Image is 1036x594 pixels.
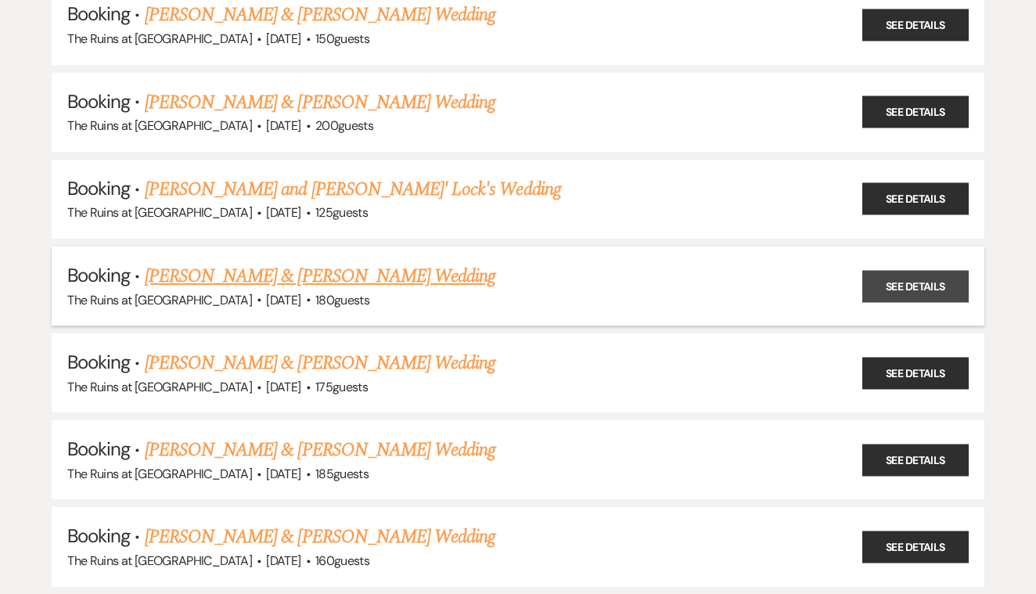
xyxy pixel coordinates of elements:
span: 200 guests [315,117,373,134]
span: The Ruins at [GEOGRAPHIC_DATA] [67,31,252,47]
span: The Ruins at [GEOGRAPHIC_DATA] [67,204,252,221]
span: [DATE] [266,204,300,221]
span: [DATE] [266,379,300,395]
span: The Ruins at [GEOGRAPHIC_DATA] [67,117,252,134]
span: 160 guests [315,553,369,569]
a: [PERSON_NAME] & [PERSON_NAME] Wedding [145,88,495,117]
a: See Details [862,357,969,389]
span: 175 guests [315,379,368,395]
span: 150 guests [315,31,369,47]
a: See Details [862,96,969,128]
span: 185 guests [315,466,369,482]
span: Booking [67,2,130,26]
span: The Ruins at [GEOGRAPHIC_DATA] [67,553,252,569]
span: 180 guests [315,292,369,308]
span: Booking [67,89,130,113]
span: [DATE] [266,553,300,569]
span: Booking [67,263,130,287]
span: Booking [67,350,130,374]
a: [PERSON_NAME] & [PERSON_NAME] Wedding [145,349,495,377]
a: [PERSON_NAME] and [PERSON_NAME]' Lock's Wedding [145,175,561,203]
span: Booking [67,437,130,461]
a: See Details [862,9,969,41]
a: See Details [862,444,969,476]
span: Booking [67,524,130,548]
a: See Details [862,270,969,302]
span: [DATE] [266,292,300,308]
a: See Details [862,531,969,563]
span: 125 guests [315,204,368,221]
span: The Ruins at [GEOGRAPHIC_DATA] [67,379,252,395]
a: See Details [862,183,969,215]
a: [PERSON_NAME] & [PERSON_NAME] Wedding [145,262,495,290]
span: The Ruins at [GEOGRAPHIC_DATA] [67,292,252,308]
a: [PERSON_NAME] & [PERSON_NAME] Wedding [145,523,495,551]
span: The Ruins at [GEOGRAPHIC_DATA] [67,466,252,482]
a: [PERSON_NAME] & [PERSON_NAME] Wedding [145,1,495,29]
span: Booking [67,176,130,200]
span: [DATE] [266,31,300,47]
span: [DATE] [266,117,300,134]
a: [PERSON_NAME] & [PERSON_NAME] Wedding [145,436,495,464]
span: [DATE] [266,466,300,482]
